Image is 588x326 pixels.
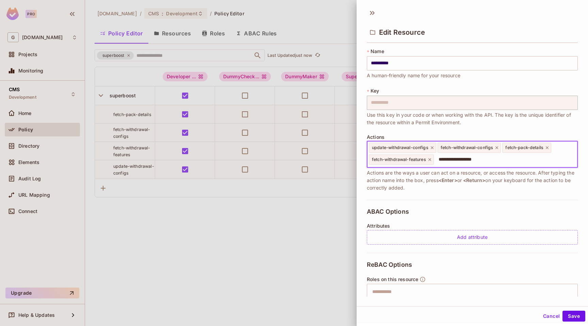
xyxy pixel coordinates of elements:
span: fetch-pack-details [505,145,543,150]
span: ReBAC Options [367,261,412,268]
span: Attributes [367,223,390,229]
span: Key [371,88,379,94]
span: Name [371,49,384,54]
span: <Enter> [439,177,457,183]
div: fetch-pack-details [502,143,551,153]
span: <Return> [463,177,485,183]
span: Use this key in your code or when working with the API. The key is the unique identifier of the r... [367,111,578,126]
button: Save [562,311,585,322]
div: update-withdrawal-configs [369,143,436,153]
button: Cancel [540,311,562,322]
div: fetch-withdrawal-features [369,154,434,165]
span: Roles on this resource [367,277,418,282]
span: ABAC Options [367,208,409,215]
span: A human-friendly name for your resource [367,72,460,79]
span: Actions are the ways a user can act on a resource, or access the resource. After typing the actio... [367,169,578,192]
span: fetch-withdrawal-configs [441,145,493,150]
span: fetch-withdrawal-features [372,157,426,162]
div: fetch-withdrawal-configs [438,143,501,153]
div: Add attribute [367,230,578,245]
span: Actions [367,134,385,140]
span: Edit Resource [379,28,425,36]
span: update-withdrawal-configs [372,145,428,150]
